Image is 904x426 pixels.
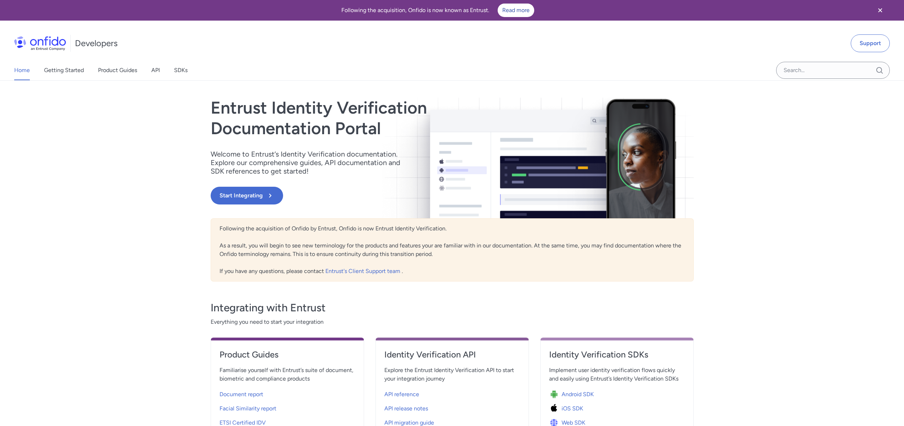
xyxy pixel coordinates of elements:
a: Document report [220,386,355,400]
h4: Identity Verification SDKs [549,349,685,360]
a: SDKs [174,60,188,80]
h4: Identity Verification API [384,349,520,360]
span: Everything you need to start your integration [211,318,694,326]
span: Document report [220,390,263,399]
span: iOS SDK [562,404,583,413]
h1: Developers [75,38,118,49]
button: Close banner [867,1,893,19]
a: Identity Verification API [384,349,520,366]
span: Android SDK [562,390,594,399]
a: Home [14,60,30,80]
span: Familiarise yourself with Entrust’s suite of document, biometric and compliance products [220,366,355,383]
a: Entrust's Client Support team [325,268,402,274]
button: Start Integrating [211,187,283,204]
h4: Product Guides [220,349,355,360]
div: Following the acquisition, Onfido is now known as Entrust. [9,4,867,17]
a: API reference [384,386,520,400]
span: Explore the Entrust Identity Verification API to start your integration journey [384,366,520,383]
div: Following the acquisition of Onfido by Entrust, Onfido is now Entrust Identity Verification. As a... [211,218,694,282]
a: API release notes [384,400,520,414]
img: Onfido Logo [14,36,66,50]
span: API reference [384,390,419,399]
h1: Entrust Identity Verification Documentation Portal [211,98,549,138]
a: Icon iOS SDKiOS SDK [549,400,685,414]
a: Read more [498,4,534,17]
svg: Close banner [876,6,884,15]
input: Onfido search input field [776,62,890,79]
a: API [151,60,160,80]
a: Icon Android SDKAndroid SDK [549,386,685,400]
img: Icon Android SDK [549,389,562,399]
a: Facial Similarity report [220,400,355,414]
a: Support [851,34,890,52]
h3: Integrating with Entrust [211,301,694,315]
a: Product Guides [98,60,137,80]
span: Facial Similarity report [220,404,276,413]
a: Start Integrating [211,187,549,204]
p: Welcome to Entrust’s Identity Verification documentation. Explore our comprehensive guides, API d... [211,150,410,175]
a: Getting Started [44,60,84,80]
a: Product Guides [220,349,355,366]
span: Implement user identity verification flows quickly and easily using Entrust’s Identity Verificati... [549,366,685,383]
span: API release notes [384,404,428,413]
img: Icon iOS SDK [549,404,562,414]
a: Identity Verification SDKs [549,349,685,366]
